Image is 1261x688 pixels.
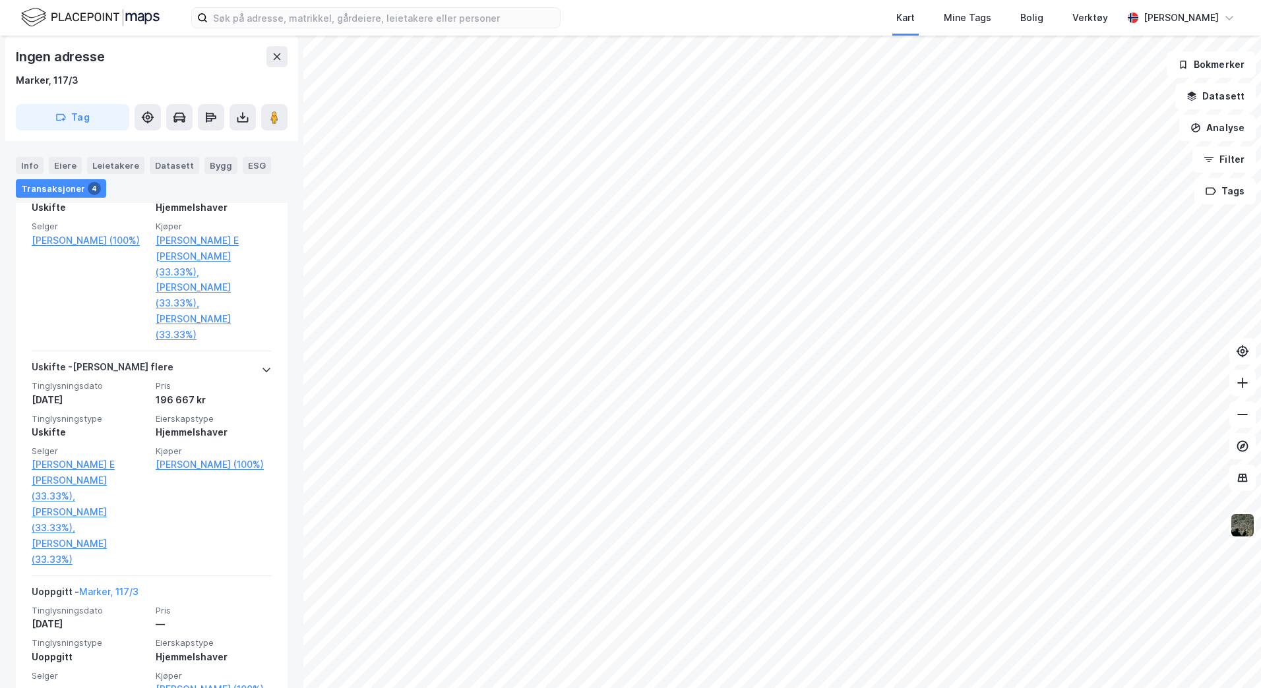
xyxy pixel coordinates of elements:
[204,157,237,174] div: Bygg
[1144,10,1219,26] div: [PERSON_NAME]
[944,10,991,26] div: Mine Tags
[21,6,160,29] img: logo.f888ab2527a4732fd821a326f86c7f29.svg
[32,380,148,391] span: Tinglysningsdato
[156,233,272,280] a: [PERSON_NAME] E [PERSON_NAME] (33.33%),
[156,637,272,648] span: Eierskapstype
[32,670,148,681] span: Selger
[1179,115,1256,141] button: Analyse
[156,221,272,232] span: Kjøper
[32,584,138,605] div: Uoppgitt -
[16,157,44,174] div: Info
[156,424,272,440] div: Hjemmelshaver
[156,279,272,311] a: [PERSON_NAME] (33.33%),
[79,586,138,597] a: Marker, 117/3
[16,72,78,88] div: Marker, 117/3
[87,157,144,174] div: Leietakere
[32,504,148,536] a: [PERSON_NAME] (33.33%),
[243,157,271,174] div: ESG
[156,445,272,457] span: Kjøper
[32,616,148,632] div: [DATE]
[16,104,129,130] button: Tag
[32,605,148,616] span: Tinglysningsdato
[156,200,272,215] div: Hjemmelshaver
[1192,146,1256,173] button: Filter
[208,8,560,28] input: Søk på adresse, matrikkel, gårdeiere, leietakere eller personer
[1230,513,1255,538] img: 9k=
[156,413,272,424] span: Eierskapstype
[1195,625,1261,688] div: Kontrollprogram for chat
[32,233,148,248] a: [PERSON_NAME] (100%)
[32,445,148,457] span: Selger
[156,605,272,616] span: Pris
[1175,83,1256,109] button: Datasett
[32,424,148,440] div: Uskifte
[32,392,148,408] div: [DATE]
[156,649,272,665] div: Hjemmelshaver
[1195,625,1261,688] iframe: Chat Widget
[32,221,148,232] span: Selger
[32,649,148,665] div: Uoppgitt
[32,457,148,504] a: [PERSON_NAME] E [PERSON_NAME] (33.33%),
[32,200,148,215] div: Uskifte
[1167,51,1256,78] button: Bokmerker
[49,157,82,174] div: Eiere
[156,616,272,632] div: —
[156,457,272,473] a: [PERSON_NAME] (100%)
[150,157,199,174] div: Datasett
[32,637,148,648] span: Tinglysningstype
[1020,10,1043,26] div: Bolig
[32,536,148,567] a: [PERSON_NAME] (33.33%)
[88,182,101,195] div: 4
[16,46,107,67] div: Ingen adresse
[156,311,272,343] a: [PERSON_NAME] (33.33%)
[1194,178,1256,204] button: Tags
[896,10,915,26] div: Kart
[156,392,272,408] div: 196 667 kr
[156,670,272,681] span: Kjøper
[32,413,148,424] span: Tinglysningstype
[16,179,106,198] div: Transaksjoner
[1072,10,1108,26] div: Verktøy
[156,380,272,391] span: Pris
[32,359,173,380] div: Uskifte - [PERSON_NAME] flere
